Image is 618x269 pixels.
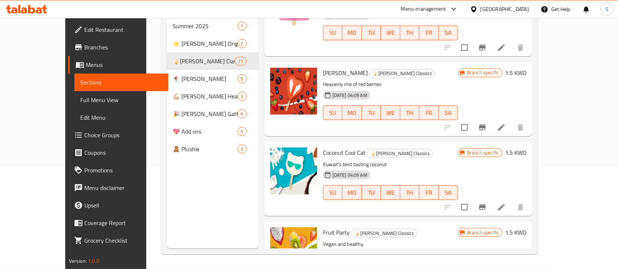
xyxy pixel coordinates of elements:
[167,140,258,158] div: 🧸 Plushie3
[464,69,502,76] span: Branch specific
[403,108,417,118] span: TH
[400,105,420,120] button: TH
[474,198,491,216] button: Branch-specific-item
[381,185,400,200] button: WE
[419,26,439,40] button: FR
[384,108,397,118] span: WE
[512,198,529,216] button: delete
[84,166,163,175] span: Promotions
[80,96,163,104] span: Full Menu View
[68,126,169,144] a: Choice Groups
[403,27,417,38] span: TH
[345,108,359,118] span: MO
[68,56,169,74] a: Menus
[173,145,237,153] span: 🧸 Plushie
[74,74,169,91] a: Sections
[326,187,339,198] span: SU
[464,149,502,156] span: Branch specific
[457,199,472,215] span: Select to update
[323,80,458,89] p: Heavenly mix of red berries
[481,5,529,13] div: [GEOGRAPHIC_DATA]
[345,27,359,38] span: MO
[323,26,342,40] button: SU
[68,179,169,197] a: Menu disclaimer
[384,27,397,38] span: WE
[362,26,381,40] button: TU
[400,185,420,200] button: TH
[323,160,458,169] p: Kuwait's best tasting coconut
[505,68,526,78] h6: 1.5 KWD
[403,187,417,198] span: TH
[422,187,436,198] span: FR
[367,149,433,158] span: 🍦[PERSON_NAME] Classics
[270,147,317,194] img: Coconut Cool Cat
[326,27,339,38] span: SU
[173,57,235,66] div: 🍦Anna Classics
[167,35,258,52] div: ⭐️ [PERSON_NAME] Originals2
[606,5,608,13] span: S
[270,68,317,115] img: Angel Berry
[497,43,506,52] a: Edit menu item
[238,146,246,153] span: 3
[238,111,246,117] span: 6
[323,185,342,200] button: SU
[442,108,455,118] span: SA
[84,43,163,52] span: Branches
[173,127,237,136] span: 💖 Add ons
[68,144,169,161] a: Coupons
[381,26,400,40] button: WE
[419,185,439,200] button: FR
[330,172,370,179] span: [DATE] 04:09 AM
[400,26,420,40] button: TH
[365,187,378,198] span: TU
[69,256,87,266] span: Version:
[342,26,362,40] button: MO
[68,232,169,249] a: Grocery Checklist
[367,149,433,158] div: 🍦Anna Classics
[439,185,458,200] button: SA
[238,22,247,30] div: items
[173,109,237,118] span: 🎉 [PERSON_NAME] Gathering
[167,14,258,161] nav: Menu sections
[505,227,526,238] h6: 1.5 KWD
[84,148,163,157] span: Coupons
[68,21,169,38] a: Edit Restaurant
[238,93,246,100] span: 3
[362,105,381,120] button: TU
[84,183,163,192] span: Menu disclaimer
[323,67,368,78] span: [PERSON_NAME]
[167,52,258,70] div: 🍦[PERSON_NAME] Classics11
[464,229,502,236] span: Branch specific
[422,108,436,118] span: FR
[323,240,458,249] p: Vegan and healthy.
[352,229,417,238] span: 🍦[PERSON_NAME] Classics
[422,27,436,38] span: FR
[84,218,163,227] span: Coverage Report
[474,39,491,56] button: Branch-specific-item
[238,23,246,30] span: 1
[439,26,458,40] button: SA
[330,92,370,99] span: [DATE] 04:09 AM
[167,123,258,140] div: 💖 Add ons5
[88,256,99,266] span: 1.0.0
[80,78,163,87] span: Sections
[238,145,247,153] div: items
[173,74,237,83] span: 🍨 [PERSON_NAME]
[323,147,365,158] span: Coconut Cool Cat
[173,92,237,101] span: 💪🏼 [PERSON_NAME] Healthy
[68,161,169,179] a: Promotions
[351,229,417,238] div: 🍦Anna Classics
[512,119,529,136] button: delete
[362,185,381,200] button: TU
[68,214,169,232] a: Coverage Report
[323,227,350,238] span: Fruit Party
[173,39,237,48] div: ⭐️ Anna Originals
[167,70,258,87] div: 🍨 [PERSON_NAME]9
[84,131,163,139] span: Choice Groups
[401,5,446,14] div: Menu-management
[457,40,472,55] span: Select to update
[235,58,246,65] span: 11
[173,57,235,66] span: 🍦[PERSON_NAME] Classics
[345,187,359,198] span: MO
[419,105,439,120] button: FR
